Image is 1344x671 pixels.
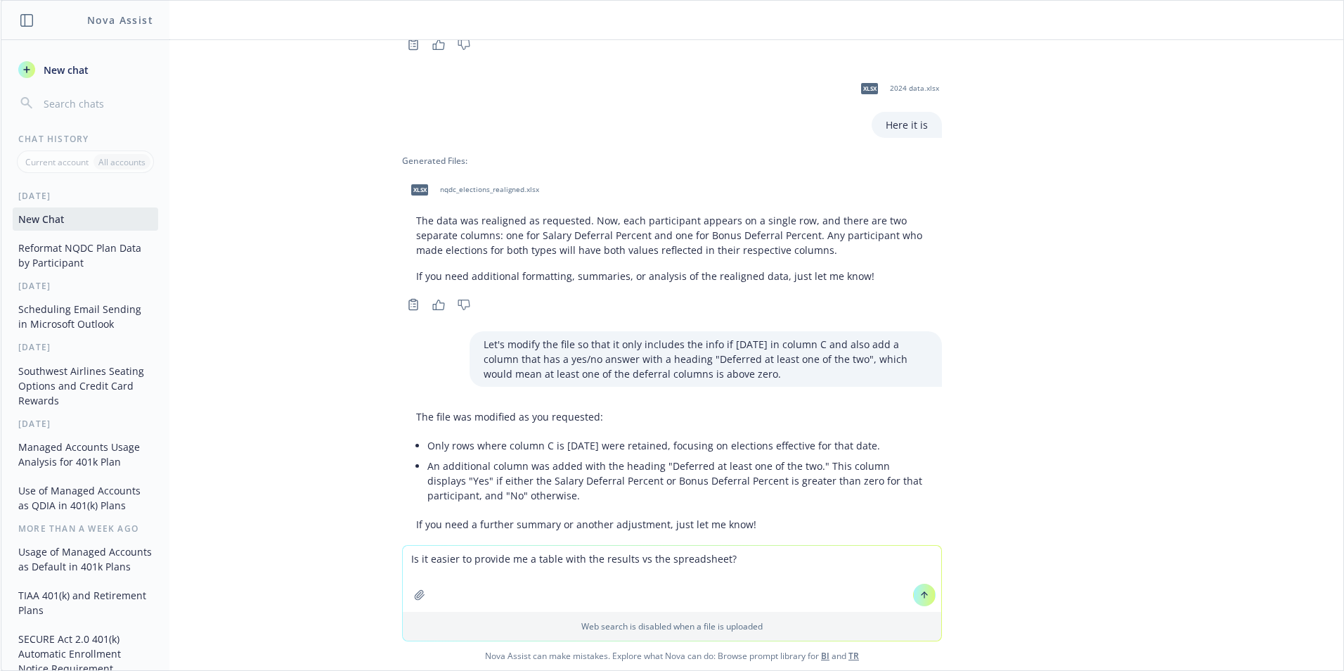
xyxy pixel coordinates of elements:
button: TIAA 401(k) and Retirement Plans [13,584,158,622]
span: xlsx [861,83,878,94]
p: If you need additional formatting, summaries, or analysis of the realigned data, just let me know! [416,269,928,283]
p: The file was modified as you requested: [416,409,928,424]
button: Thumbs down [453,34,475,54]
div: More than a week ago [1,523,169,535]
li: An additional column was added with the heading "Deferred at least one of the two." This column d... [427,456,928,506]
p: Let's modify the file so that it only includes the info if [DATE] in column C and also add a colu... [484,337,928,381]
div: Chat History [1,133,169,145]
div: [DATE] [1,280,169,292]
li: Only rows where column C is [DATE] were retained, focusing on elections effective for that date. [427,435,928,456]
div: xlsxnqdc_elections_realigned.xlsx [402,172,542,207]
button: New chat [13,57,158,82]
p: The data was realigned as requested. Now, each participant appears on a single row, and there are... [416,213,928,257]
a: BI [821,650,829,662]
svg: Copy to clipboard [407,38,420,51]
p: All accounts [98,156,146,168]
textarea: Is it easier to provide me a table with the results vs the spreadsheet? [403,546,941,612]
button: Scheduling Email Sending in Microsoft Outlook [13,298,158,335]
div: Generated Files: [402,155,942,167]
button: Use of Managed Accounts as QDIA in 401(k) Plans [13,479,158,517]
span: 2024 data.xlsx [890,84,939,93]
button: Southwest Airlines Seating Options and Credit Card Rewards [13,359,158,412]
p: Current account [25,156,89,168]
button: Reformat NQDC Plan Data by Participant [13,236,158,274]
button: Managed Accounts Usage Analysis for 401k Plan [13,435,158,473]
a: TR [848,650,859,662]
p: Here it is [886,117,928,132]
input: Search chats [41,94,153,113]
p: If you need a further summary or another adjustment, just let me know! [416,517,928,532]
div: xlsx2024 data.xlsx [852,71,942,106]
svg: Copy to clipboard [407,298,420,311]
button: Thumbs down [453,295,475,314]
button: Thumbs down [453,543,475,563]
p: Web search is disabled when a file is uploaded [411,620,933,632]
span: New chat [41,63,89,77]
button: New Chat [13,207,158,231]
span: Nova Assist can make mistakes. Explore what Nova can do: Browse prompt library for and [6,641,1338,670]
div: [DATE] [1,418,169,430]
div: [DATE] [1,341,169,353]
h1: Nova Assist [87,13,153,27]
button: Usage of Managed Accounts as Default in 401k Plans [13,540,158,578]
span: nqdc_elections_realigned.xlsx [440,185,539,194]
span: xlsx [411,184,428,195]
div: [DATE] [1,190,169,202]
